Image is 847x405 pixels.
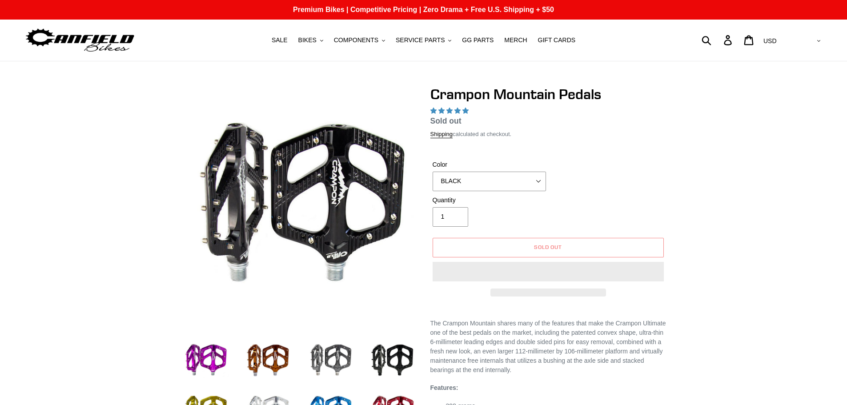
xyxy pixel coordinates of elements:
[458,34,498,46] a: GG PARTS
[538,36,576,44] span: GIFT CARDS
[430,130,666,139] div: calculated at checkout.
[244,336,293,385] img: Load image into Gallery viewer, bronze
[430,384,458,391] strong: Features:
[329,34,389,46] button: COMPONENTS
[181,336,230,385] img: Load image into Gallery viewer, purple
[504,36,527,44] span: MERCH
[334,36,378,44] span: COMPONENTS
[433,160,546,169] label: Color
[183,88,415,320] img: black
[306,336,355,385] img: Load image into Gallery viewer, grey
[272,36,288,44] span: SALE
[462,36,494,44] span: GG PARTS
[433,196,546,205] label: Quantity
[298,36,317,44] span: BIKES
[430,116,462,125] span: Sold out
[707,30,729,50] input: Search
[368,336,417,385] img: Load image into Gallery viewer, stealth
[430,131,453,138] a: Shipping
[430,319,666,375] p: The Crampon Mountain shares many of the features that make the Crampon Ultimate one of the best p...
[430,107,470,114] span: 4.97 stars
[430,86,666,103] h1: Crampon Mountain Pedals
[534,34,580,46] a: GIFT CARDS
[433,238,664,257] button: Sold out
[396,36,445,44] span: SERVICE PARTS
[500,34,531,46] a: MERCH
[534,244,562,250] span: Sold out
[24,26,136,54] img: Canfield Bikes
[294,34,328,46] button: BIKES
[267,34,292,46] a: SALE
[391,34,456,46] button: SERVICE PARTS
